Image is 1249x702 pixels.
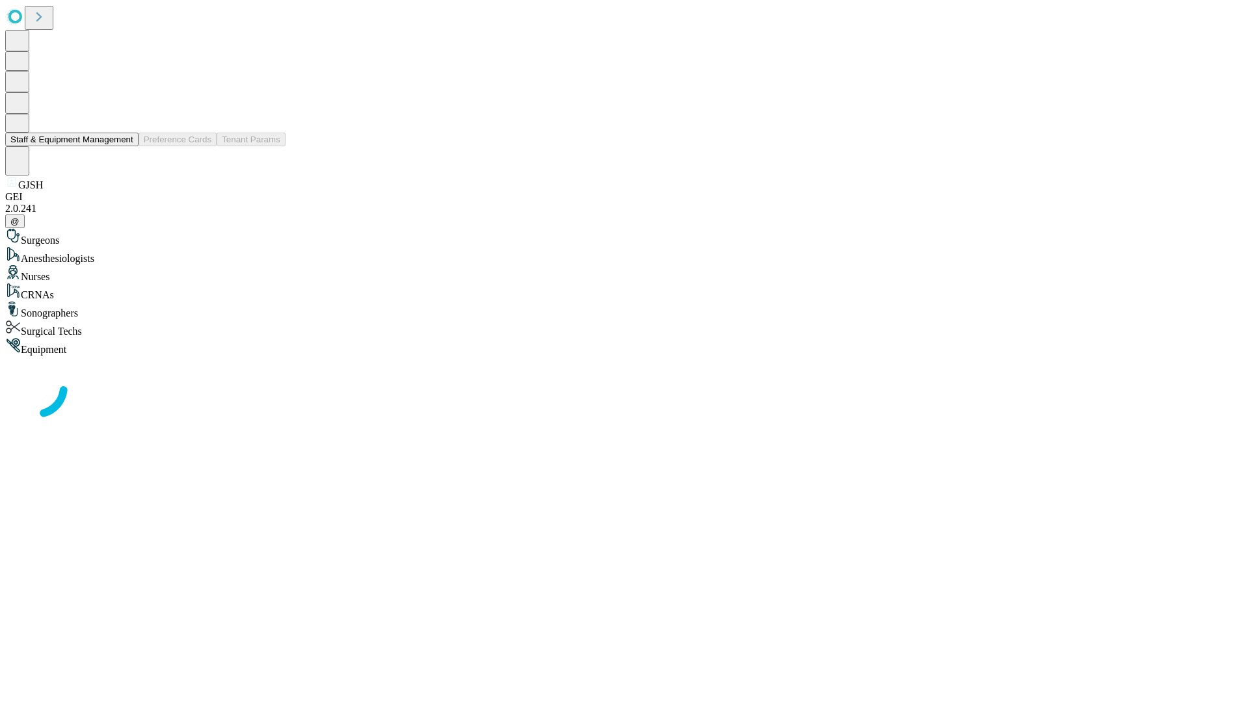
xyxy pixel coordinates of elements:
[18,179,43,190] span: GJSH
[5,203,1244,214] div: 2.0.241
[10,216,20,226] span: @
[5,214,25,228] button: @
[5,133,139,146] button: Staff & Equipment Management
[5,191,1244,203] div: GEI
[139,133,217,146] button: Preference Cards
[5,246,1244,265] div: Anesthesiologists
[5,301,1244,319] div: Sonographers
[5,283,1244,301] div: CRNAs
[5,228,1244,246] div: Surgeons
[5,319,1244,337] div: Surgical Techs
[5,337,1244,356] div: Equipment
[5,265,1244,283] div: Nurses
[217,133,286,146] button: Tenant Params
